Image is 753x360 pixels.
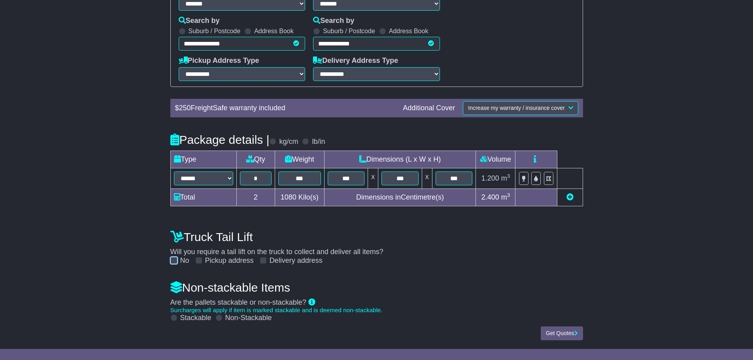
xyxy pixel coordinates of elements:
sup: 3 [507,173,510,179]
label: kg/cm [279,138,298,146]
h4: Package details | [170,133,270,146]
label: Non-Stackable [225,314,272,322]
span: 1080 [281,193,296,201]
td: Weight [275,151,325,168]
h4: Truck Tail Lift [170,230,583,243]
div: Will you require a tail lift on the truck to collect and deliver all items? [166,226,587,265]
label: Pickup Address Type [179,57,259,65]
label: Search by [179,17,220,25]
label: Stackable [180,314,211,322]
label: lb/in [312,138,325,146]
td: Total [170,188,236,206]
span: m [501,193,510,201]
div: $ FreightSafe warranty included [171,104,399,113]
td: x [368,168,378,188]
td: Dimensions in Centimetre(s) [324,188,476,206]
span: Increase my warranty / insurance cover [468,105,564,111]
span: 2.400 [481,193,499,201]
span: 1.200 [481,174,499,182]
span: Are the pallets stackable or non-stackable? [170,298,306,306]
label: Delivery Address Type [313,57,398,65]
sup: 3 [507,192,510,198]
td: Dimensions (L x W x H) [324,151,476,168]
button: Get Quotes [541,326,583,340]
label: Address Book [254,27,294,35]
span: 250 [179,104,191,112]
div: Additional Cover [399,104,459,113]
label: No [180,256,189,265]
td: x [422,168,432,188]
td: Type [170,151,236,168]
label: Pickup address [205,256,254,265]
label: Suburb / Postcode [189,27,241,35]
div: Surcharges will apply if item is marked stackable and is deemed non-stackable. [170,307,583,314]
a: Add new item [566,193,574,201]
td: Volume [476,151,515,168]
label: Address Book [389,27,428,35]
label: Suburb / Postcode [323,27,375,35]
td: 2 [236,188,275,206]
label: Delivery address [270,256,323,265]
button: Increase my warranty / insurance cover [463,101,578,115]
label: Search by [313,17,354,25]
span: m [501,174,510,182]
td: Kilo(s) [275,188,325,206]
h4: Non-stackable Items [170,281,583,294]
td: Qty [236,151,275,168]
